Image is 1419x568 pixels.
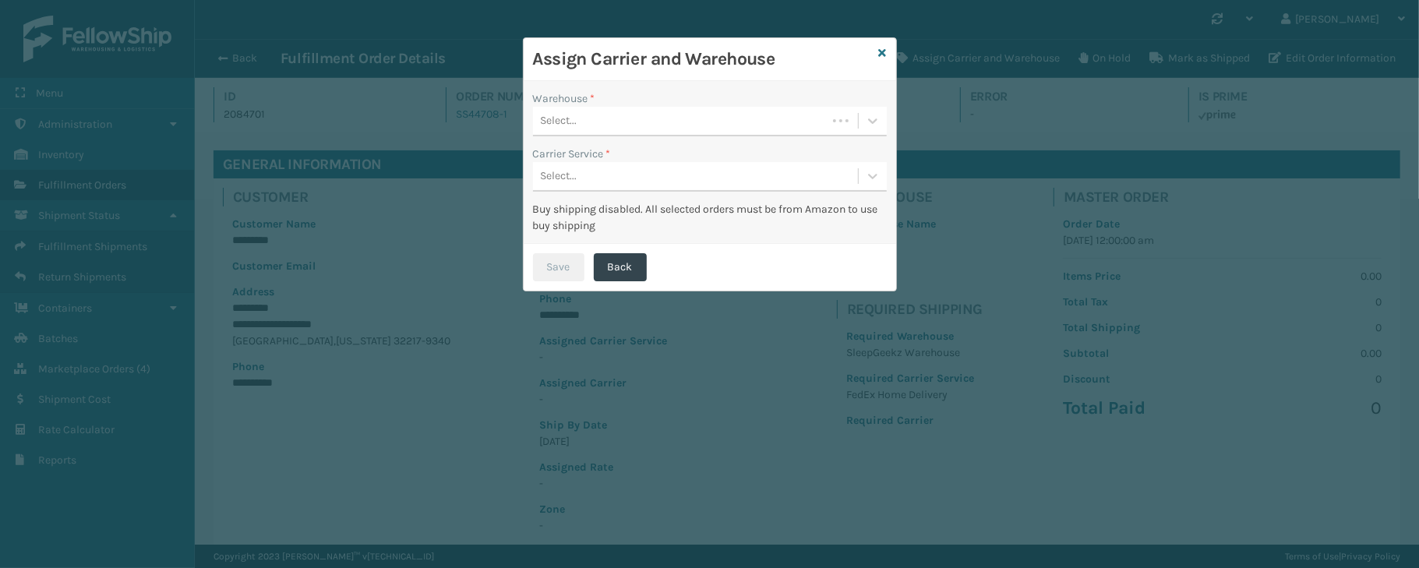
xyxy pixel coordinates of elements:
[594,253,647,281] button: Back
[533,146,611,162] label: Carrier Service
[533,90,595,107] label: Warehouse
[533,48,873,71] h3: Assign Carrier and Warehouse
[541,168,577,185] div: Select...
[533,201,887,234] div: Buy shipping disabled. All selected orders must be from Amazon to use buy shipping
[533,253,584,281] button: Save
[541,113,577,129] div: Select...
